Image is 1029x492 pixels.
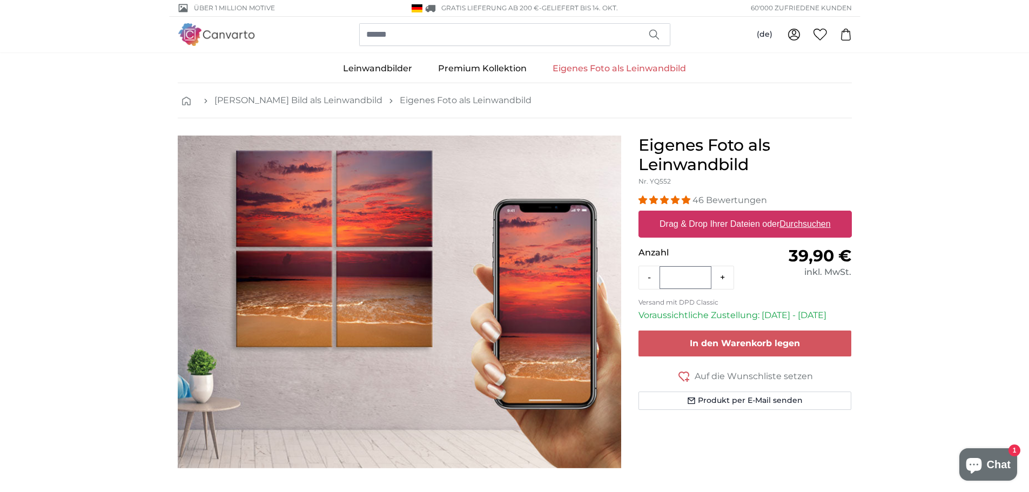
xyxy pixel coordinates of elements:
h1: Eigenes Foto als Leinwandbild [638,136,852,174]
span: - [539,4,618,12]
span: Geliefert bis 14. Okt. [542,4,618,12]
button: (de) [748,25,781,44]
div: 1 of 1 [178,136,621,468]
div: inkl. MwSt. [745,266,851,279]
nav: breadcrumbs [178,83,852,118]
span: Nr. YQ552 [638,177,671,185]
button: + [711,267,734,288]
span: In den Warenkorb legen [690,338,800,348]
span: 39,90 € [789,246,851,266]
a: Eigenes Foto als Leinwandbild [540,55,699,83]
button: - [639,267,660,288]
a: [PERSON_NAME] Bild als Leinwandbild [214,94,382,107]
span: 60'000 ZUFRIEDENE KUNDEN [751,3,852,13]
span: 4.93 stars [638,195,692,205]
button: Produkt per E-Mail senden [638,392,852,410]
p: Anzahl [638,246,745,259]
label: Drag & Drop Ihrer Dateien oder [655,213,835,235]
span: Auf die Wunschliste setzen [695,370,813,383]
inbox-online-store-chat: Onlineshop-Chat von Shopify [956,448,1020,483]
img: personalised-canvas-print [178,136,621,468]
a: Leinwandbilder [330,55,425,83]
img: Deutschland [412,4,422,12]
a: Eigenes Foto als Leinwandbild [400,94,532,107]
span: GRATIS Lieferung ab 200 € [441,4,539,12]
p: Versand mit DPD Classic [638,298,852,307]
p: Voraussichtliche Zustellung: [DATE] - [DATE] [638,309,852,322]
button: Auf die Wunschliste setzen [638,369,852,383]
a: Premium Kollektion [425,55,540,83]
img: Canvarto [178,23,255,45]
span: 46 Bewertungen [692,195,767,205]
button: In den Warenkorb legen [638,331,852,356]
u: Durchsuchen [779,219,830,228]
span: Über 1 Million Motive [194,3,275,13]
